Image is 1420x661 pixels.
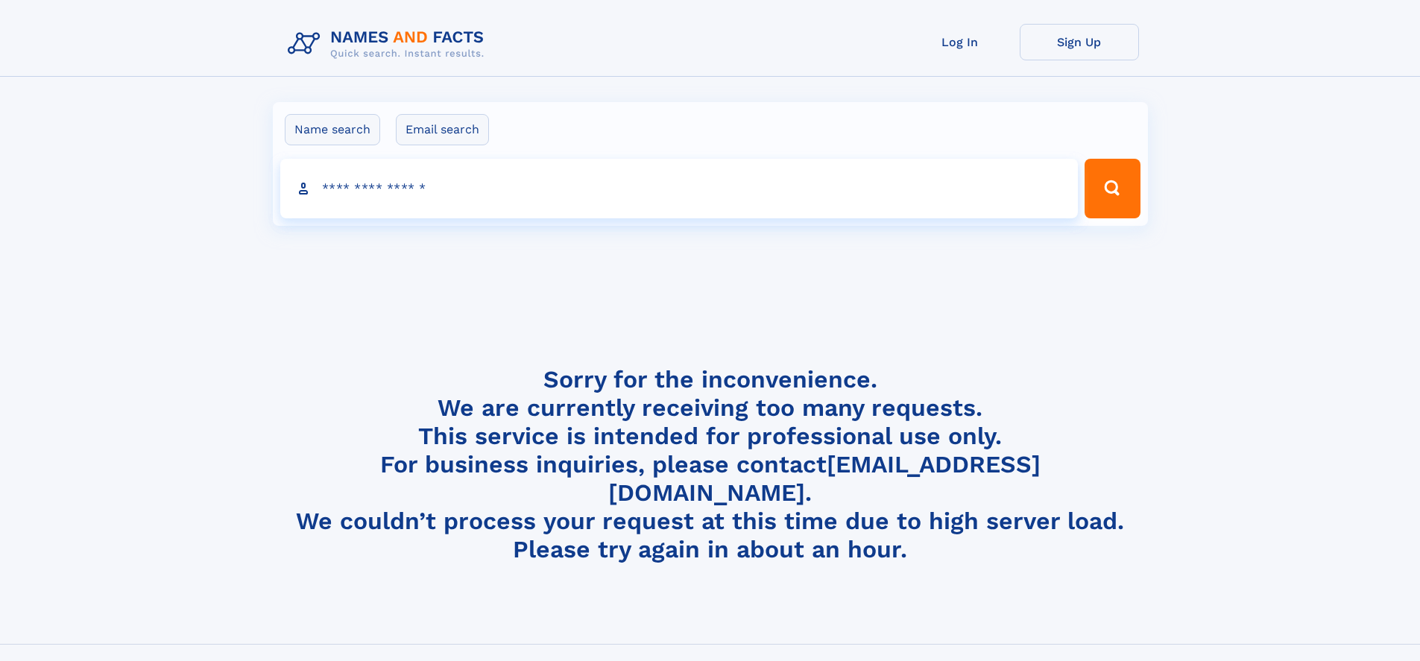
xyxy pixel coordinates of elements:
[608,450,1041,507] a: [EMAIL_ADDRESS][DOMAIN_NAME]
[282,365,1139,564] h4: Sorry for the inconvenience. We are currently receiving too many requests. This service is intend...
[1085,159,1140,218] button: Search Button
[282,24,496,64] img: Logo Names and Facts
[280,159,1079,218] input: search input
[396,114,489,145] label: Email search
[900,24,1020,60] a: Log In
[285,114,380,145] label: Name search
[1020,24,1139,60] a: Sign Up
